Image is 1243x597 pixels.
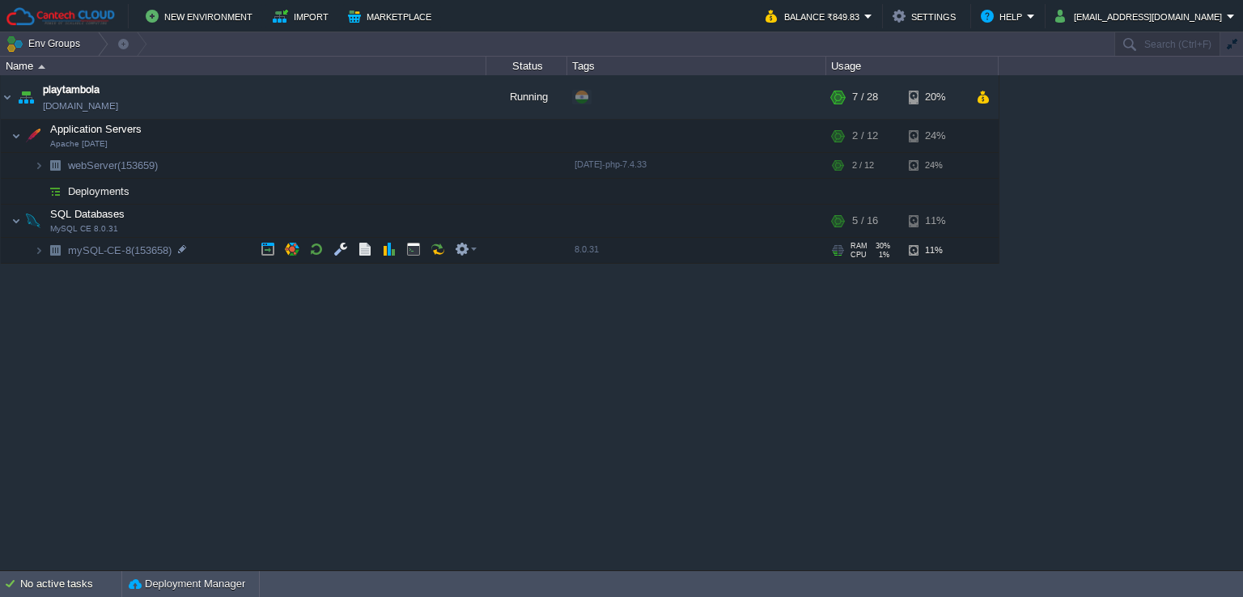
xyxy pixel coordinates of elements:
span: 8.0.31 [575,244,599,254]
span: MySQL CE 8.0.31 [50,224,118,234]
button: Settings [893,6,961,26]
button: [EMAIL_ADDRESS][DOMAIN_NAME] [1055,6,1227,26]
span: (153659) [117,159,158,171]
img: AMDAwAAAACH5BAEAAAAALAAAAAABAAEAAAICRAEAOw== [34,179,44,204]
span: CPU [851,251,867,259]
img: AMDAwAAAACH5BAEAAAAALAAAAAABAAEAAAICRAEAOw== [44,238,66,263]
img: AMDAwAAAACH5BAEAAAAALAAAAAABAAEAAAICRAEAOw== [34,238,44,263]
a: Deployments [66,184,132,198]
a: Application ServersApache [DATE] [49,123,144,135]
button: Deployment Manager [129,576,245,592]
a: playtambola [43,82,100,98]
div: 11% [909,205,961,237]
a: webServer(153659) [66,159,160,172]
div: Usage [827,57,998,75]
a: mySQL-CE-8(153658) [66,243,174,257]
img: AMDAwAAAACH5BAEAAAAALAAAAAABAAEAAAICRAEAOw== [22,120,45,152]
span: webServer [66,159,160,172]
img: AMDAwAAAACH5BAEAAAAALAAAAAABAAEAAAICRAEAOw== [11,120,21,152]
span: RAM [851,242,868,250]
img: AMDAwAAAACH5BAEAAAAALAAAAAABAAEAAAICRAEAOw== [44,179,66,204]
span: (153658) [131,244,172,256]
div: 5 / 16 [852,205,878,237]
span: mySQL-CE-8 [66,243,174,257]
div: 24% [909,153,961,178]
button: Import [273,6,333,26]
div: 24% [909,120,961,152]
div: Tags [568,57,825,75]
button: New Environment [146,6,257,26]
div: No active tasks [20,571,121,597]
a: SQL DatabasesMySQL CE 8.0.31 [49,208,127,220]
div: Status [487,57,566,75]
span: 1% [873,251,889,259]
div: 11% [909,238,961,263]
div: 2 / 12 [852,120,878,152]
span: Apache [DATE] [50,139,108,149]
img: Cantech Cloud [6,6,116,27]
span: [DATE]-php-7.4.33 [575,159,647,169]
img: AMDAwAAAACH5BAEAAAAALAAAAAABAAEAAAICRAEAOw== [15,75,37,119]
button: Balance ₹849.83 [766,6,864,26]
img: AMDAwAAAACH5BAEAAAAALAAAAAABAAEAAAICRAEAOw== [11,205,21,237]
img: AMDAwAAAACH5BAEAAAAALAAAAAABAAEAAAICRAEAOw== [22,205,45,237]
img: AMDAwAAAACH5BAEAAAAALAAAAAABAAEAAAICRAEAOw== [1,75,14,119]
div: 20% [909,75,961,119]
button: Marketplace [348,6,436,26]
div: 2 / 12 [852,153,874,178]
div: Name [2,57,486,75]
span: SQL Databases [49,207,127,221]
span: 30% [874,242,890,250]
span: Application Servers [49,122,144,136]
div: Running [486,75,567,119]
div: 7 / 28 [852,75,878,119]
img: AMDAwAAAACH5BAEAAAAALAAAAAABAAEAAAICRAEAOw== [38,65,45,69]
a: [DOMAIN_NAME] [43,98,118,114]
img: AMDAwAAAACH5BAEAAAAALAAAAAABAAEAAAICRAEAOw== [44,153,66,178]
button: Env Groups [6,32,86,55]
button: Help [981,6,1027,26]
img: AMDAwAAAACH5BAEAAAAALAAAAAABAAEAAAICRAEAOw== [34,153,44,178]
